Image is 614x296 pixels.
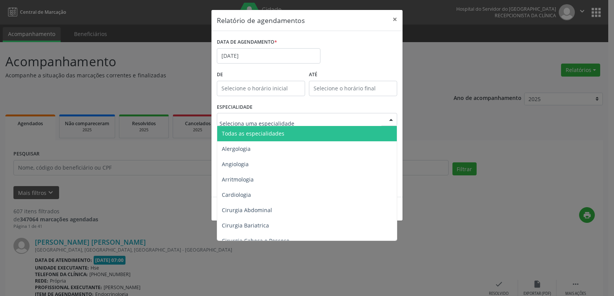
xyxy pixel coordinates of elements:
input: Selecione o horário final [309,81,397,96]
label: ATÉ [309,69,397,81]
label: ESPECIALIDADE [217,101,253,113]
span: Cirurgia Abdominal [222,206,272,214]
span: Arritmologia [222,176,254,183]
h5: Relatório de agendamentos [217,15,305,25]
input: Selecione o horário inicial [217,81,305,96]
input: Seleciona uma especialidade [220,116,381,131]
span: Alergologia [222,145,251,152]
span: Cirurgia Cabeça e Pescoço [222,237,289,244]
span: Angiologia [222,160,249,168]
span: Todas as especialidades [222,130,284,137]
span: Cirurgia Bariatrica [222,222,269,229]
span: Cardiologia [222,191,251,198]
input: Selecione uma data ou intervalo [217,48,320,64]
button: Close [387,10,403,29]
label: De [217,69,305,81]
label: DATA DE AGENDAMENTO [217,36,277,48]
